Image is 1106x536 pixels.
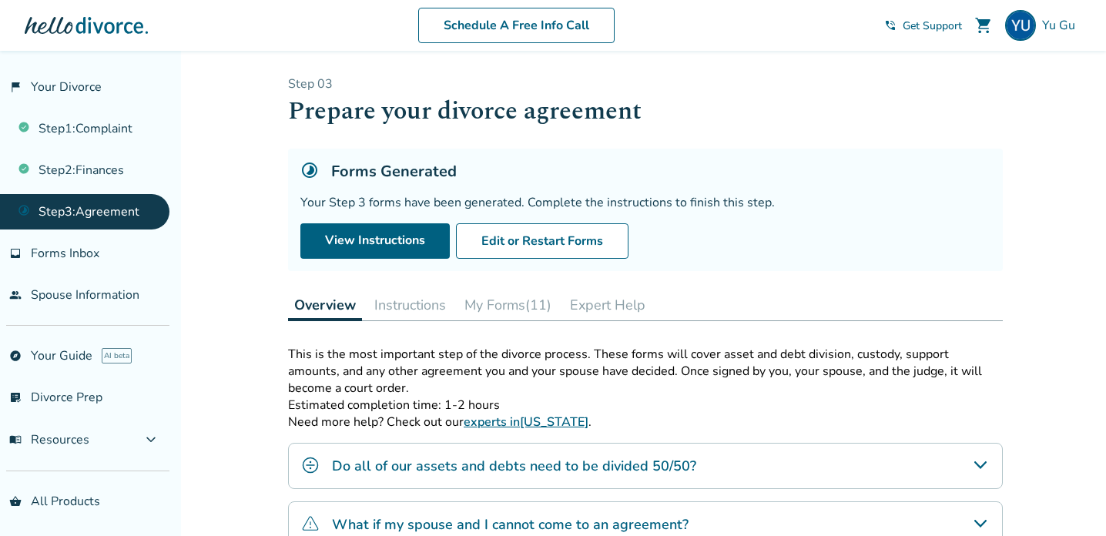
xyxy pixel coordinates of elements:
[31,245,99,262] span: Forms Inbox
[288,92,1003,130] h1: Prepare your divorce agreement
[331,161,457,182] h5: Forms Generated
[458,290,558,320] button: My Forms(11)
[102,348,132,363] span: AI beta
[301,456,320,474] img: Do all of our assets and debts need to be divided 50/50?
[9,431,89,448] span: Resources
[464,414,588,430] a: experts in[US_STATE]
[288,290,362,321] button: Overview
[288,346,1003,397] p: This is the most important step of the divorce process. These forms will cover asset and debt div...
[142,430,160,449] span: expand_more
[332,514,689,534] h4: What if my spouse and I cannot come to an agreement?
[418,8,615,43] a: Schedule A Free Info Call
[288,397,1003,414] p: Estimated completion time: 1-2 hours
[368,290,452,320] button: Instructions
[1029,462,1106,536] div: 聊天小组件
[300,223,450,259] a: View Instructions
[1042,17,1081,34] span: Yu Gu
[288,75,1003,92] p: Step 0 3
[903,18,962,33] span: Get Support
[456,223,628,259] button: Edit or Restart Forms
[564,290,652,320] button: Expert Help
[300,194,990,211] div: Your Step 3 forms have been generated. Complete the instructions to finish this step.
[884,19,897,32] span: phone_in_talk
[9,495,22,508] span: shopping_basket
[9,81,22,93] span: flag_2
[288,443,1003,489] div: Do all of our assets and debts need to be divided 50/50?
[1029,462,1106,536] iframe: Chat Widget
[1005,10,1036,41] img: YU GU
[9,247,22,260] span: inbox
[9,391,22,404] span: list_alt_check
[288,414,1003,430] p: Need more help? Check out our .
[974,16,993,35] span: shopping_cart
[301,514,320,533] img: What if my spouse and I cannot come to an agreement?
[332,456,696,476] h4: Do all of our assets and debts need to be divided 50/50?
[9,434,22,446] span: menu_book
[884,18,962,33] a: phone_in_talkGet Support
[9,350,22,362] span: explore
[9,289,22,301] span: people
